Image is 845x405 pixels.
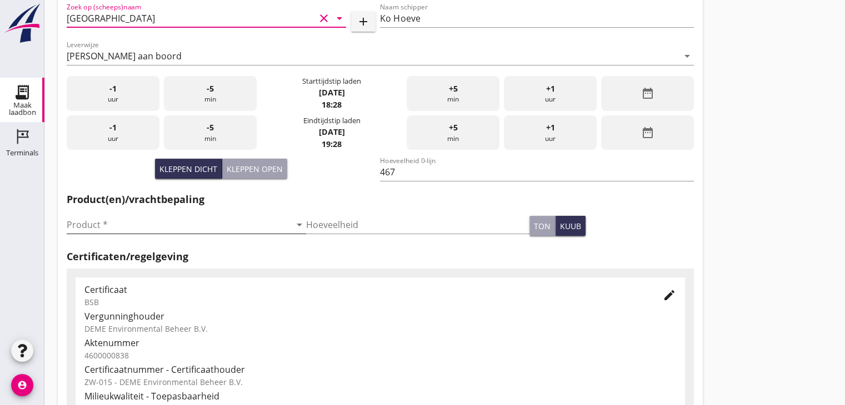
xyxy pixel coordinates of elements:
[534,220,551,232] div: ton
[293,218,306,231] i: arrow_drop_down
[641,126,654,139] i: date_range
[641,87,654,100] i: date_range
[159,163,217,175] div: Kleppen dicht
[322,139,342,149] strong: 19:28
[84,376,676,388] div: ZW-015 - DEME Environmental Beheer B.V.
[407,76,499,111] div: min
[155,159,222,179] button: Kleppen dicht
[318,87,344,98] strong: [DATE]
[11,374,33,396] i: account_circle
[2,3,42,44] img: logo-small.a267ee39.svg
[317,12,331,25] i: clear
[67,9,315,27] input: Zoek op (scheeps)naam
[504,76,597,111] div: uur
[67,51,182,61] div: [PERSON_NAME] aan boord
[84,283,645,296] div: Certificaat
[6,149,38,156] div: Terminals
[207,121,214,134] span: -5
[109,83,117,95] span: -1
[449,121,458,134] span: +5
[84,323,676,335] div: DEME Environmental Beheer B.V.
[67,249,694,264] h2: Certificaten/regelgeving
[556,216,586,236] button: kuub
[109,121,117,134] span: -1
[207,83,214,95] span: -5
[529,216,556,236] button: ton
[380,163,693,181] input: Hoeveelheid 0-lijn
[306,216,530,234] input: Hoeveelheid
[546,83,555,95] span: +1
[84,389,676,403] div: Milieukwaliteit - Toepasbaarheid
[67,216,291,234] input: Product *
[164,115,257,150] div: min
[84,310,676,323] div: Vergunninghouder
[84,350,676,361] div: 4600000838
[407,115,499,150] div: min
[380,9,693,27] input: Naam schipper
[546,121,555,134] span: +1
[504,115,597,150] div: uur
[663,288,676,302] i: edit
[357,15,370,28] i: add
[84,363,676,376] div: Certificaatnummer - Certificaathouder
[333,12,346,25] i: arrow_drop_down
[67,115,159,150] div: uur
[222,159,287,179] button: Kleppen open
[227,163,283,175] div: Kleppen open
[303,115,360,126] div: Eindtijdstip laden
[322,99,342,110] strong: 18:28
[67,76,159,111] div: uur
[560,220,581,232] div: kuub
[84,296,645,308] div: BSB
[164,76,257,111] div: min
[318,126,344,137] strong: [DATE]
[84,336,676,350] div: Aktenummer
[67,192,694,207] h2: Product(en)/vrachtbepaling
[302,76,361,87] div: Starttijdstip laden
[681,49,694,63] i: arrow_drop_down
[449,83,458,95] span: +5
